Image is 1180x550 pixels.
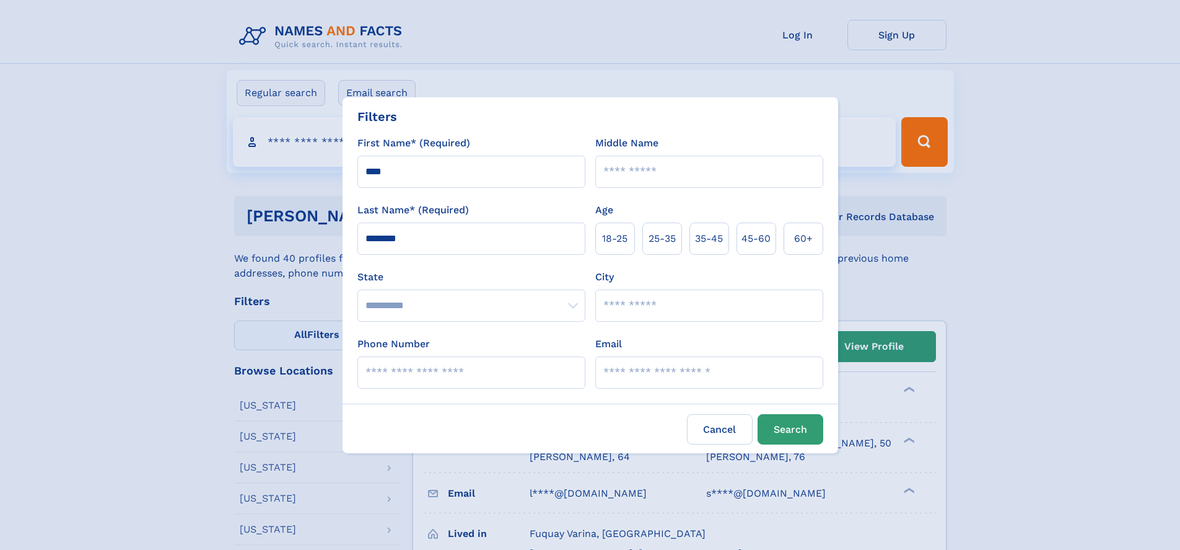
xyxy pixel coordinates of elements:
[758,414,823,445] button: Search
[357,337,430,352] label: Phone Number
[649,231,676,246] span: 25‑35
[357,136,470,151] label: First Name* (Required)
[595,203,613,218] label: Age
[595,136,658,151] label: Middle Name
[595,337,622,352] label: Email
[357,107,397,126] div: Filters
[357,203,469,218] label: Last Name* (Required)
[357,270,585,285] label: State
[595,270,614,285] label: City
[794,231,813,246] span: 60+
[602,231,627,246] span: 18‑25
[741,231,771,246] span: 45‑60
[695,231,723,246] span: 35‑45
[687,414,753,445] label: Cancel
